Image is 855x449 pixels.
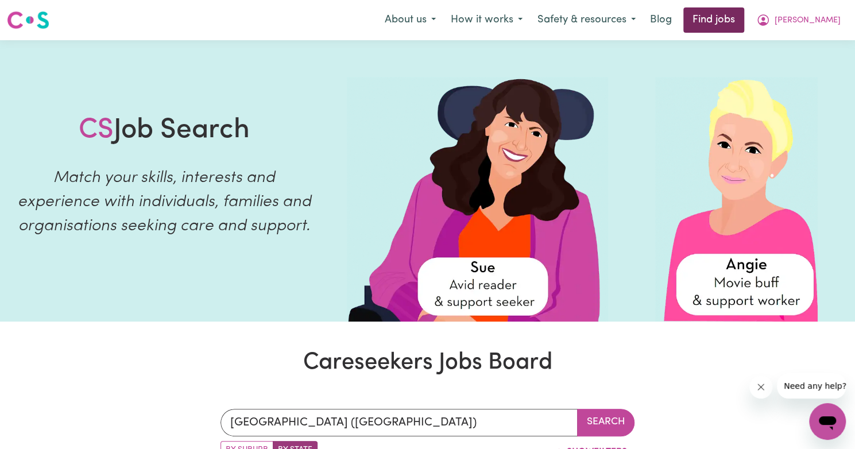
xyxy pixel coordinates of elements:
span: Need any help? [7,8,69,17]
h1: Job Search [79,114,250,148]
span: CS [79,117,114,144]
a: Blog [643,7,679,33]
iframe: Button to launch messaging window [809,403,846,440]
button: Safety & resources [530,8,643,32]
a: Careseekers logo [7,7,49,33]
button: Search [577,409,635,436]
button: About us [377,8,443,32]
button: My Account [749,8,848,32]
a: Find jobs [683,7,744,33]
p: Match your skills, interests and experience with individuals, families and organisations seeking ... [14,166,315,238]
button: How it works [443,8,530,32]
iframe: Message from company [777,373,846,398]
img: Careseekers logo [7,10,49,30]
iframe: Close message [749,376,772,398]
input: e.g. New South Wales, or NSW [220,409,578,436]
span: [PERSON_NAME] [775,14,841,27]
